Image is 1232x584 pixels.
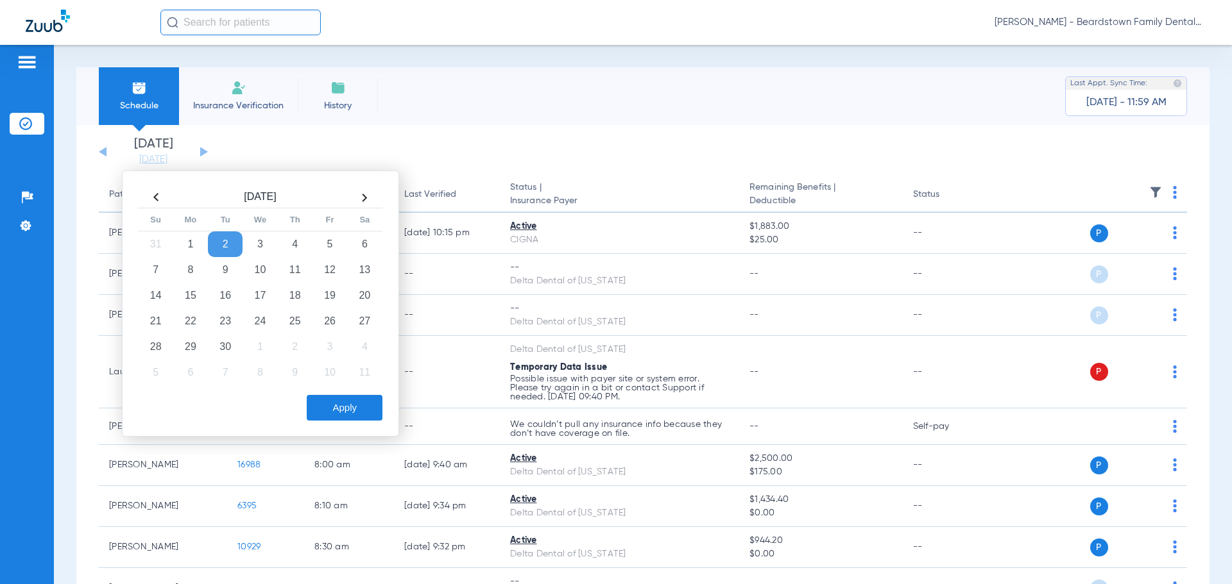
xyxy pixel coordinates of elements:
span: Schedule [108,99,169,112]
td: -- [394,336,500,408]
span: -- [749,367,759,376]
div: Patient Name [109,188,217,201]
td: [DATE] 9:40 AM [394,445,500,486]
td: [PERSON_NAME] [99,527,227,568]
span: Last Appt. Sync Time: [1070,77,1147,90]
img: hamburger-icon [17,54,37,70]
p: Possible issue with payer site or system error. Please try again in a bit or contact Support if n... [510,374,729,401]
span: $175.00 [749,465,892,479]
button: Apply [307,395,382,421]
span: P [1090,363,1108,381]
span: Temporary Data Issue [510,363,607,372]
img: group-dot-blue.svg [1173,499,1177,512]
span: $1,883.00 [749,220,892,233]
span: Insurance Payer [510,194,729,208]
td: 8:30 AM [304,527,394,568]
div: -- [510,261,729,274]
span: 16988 [237,460,261,469]
a: [DATE] [115,153,192,166]
img: group-dot-blue.svg [1173,420,1177,433]
span: Insurance Verification [189,99,288,112]
td: -- [903,295,989,336]
img: group-dot-blue.svg [1173,540,1177,553]
th: Status | [500,177,739,213]
img: group-dot-blue.svg [1173,308,1177,321]
td: [DATE] 10:15 PM [394,213,500,254]
img: Search Icon [167,17,178,28]
img: group-dot-blue.svg [1173,186,1177,199]
p: We couldn’t pull any insurance info because they don’t have coverage on file. [510,420,729,438]
img: last sync help info [1173,79,1182,88]
td: 8:00 AM [304,445,394,486]
td: [DATE] 9:34 PM [394,486,500,527]
img: Schedule [132,80,147,96]
span: $944.20 [749,534,892,547]
span: $2,500.00 [749,452,892,465]
div: -- [510,302,729,315]
div: CIGNA [510,233,729,247]
div: Active [510,534,729,547]
img: Manual Insurance Verification [231,80,246,96]
div: Active [510,452,729,465]
span: 10929 [237,542,261,551]
div: Delta Dental of [US_STATE] [510,274,729,288]
img: group-dot-blue.svg [1173,226,1177,239]
td: Self-pay [903,408,989,445]
li: [DATE] [115,138,192,166]
td: -- [903,213,989,254]
span: Deductible [749,194,892,208]
td: -- [394,408,500,445]
span: P [1090,538,1108,556]
span: P [1090,224,1108,242]
span: P [1090,497,1108,515]
th: [DATE] [173,187,347,208]
img: group-dot-blue.svg [1173,365,1177,378]
td: -- [394,254,500,295]
td: [DATE] 9:32 PM [394,527,500,568]
span: $1,434.40 [749,493,892,506]
img: Zuub Logo [26,10,70,32]
td: -- [903,486,989,527]
span: [DATE] - 11:59 AM [1086,96,1167,109]
span: History [307,99,368,112]
td: -- [903,527,989,568]
td: -- [394,295,500,336]
td: 8:10 AM [304,486,394,527]
td: [PERSON_NAME] [99,445,227,486]
div: Delta Dental of [US_STATE] [510,465,729,479]
div: Patient Name [109,188,166,201]
div: Delta Dental of [US_STATE] [510,547,729,561]
span: -- [749,310,759,319]
div: Last Verified [404,188,456,201]
span: P [1090,306,1108,324]
span: [PERSON_NAME] - Beardstown Family Dental [995,16,1206,29]
span: P [1090,456,1108,474]
img: group-dot-blue.svg [1173,267,1177,280]
img: group-dot-blue.svg [1173,458,1177,471]
div: Delta Dental of [US_STATE] [510,506,729,520]
span: -- [749,422,759,431]
td: -- [903,445,989,486]
img: filter.svg [1149,186,1162,199]
div: Active [510,493,729,506]
input: Search for patients [160,10,321,35]
span: P [1090,265,1108,283]
span: 6395 [237,501,257,510]
img: History [330,80,346,96]
span: $0.00 [749,547,892,561]
th: Status [903,177,989,213]
div: Last Verified [404,188,490,201]
div: Active [510,220,729,233]
span: -- [749,269,759,278]
span: $25.00 [749,233,892,247]
td: -- [903,336,989,408]
th: Remaining Benefits | [739,177,902,213]
td: [PERSON_NAME] [99,486,227,527]
div: Delta Dental of [US_STATE] [510,315,729,329]
td: -- [903,254,989,295]
div: Delta Dental of [US_STATE] [510,343,729,356]
span: $0.00 [749,506,892,520]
